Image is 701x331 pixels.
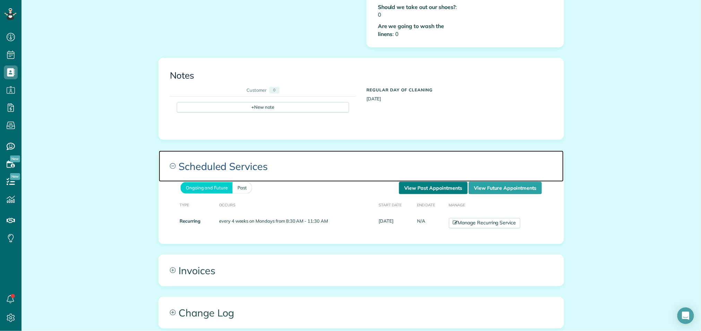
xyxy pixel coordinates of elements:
th: Start Date [376,194,414,215]
th: Occurs [216,194,376,215]
a: Manage Recurring Service [449,218,520,229]
div: Customer [246,87,267,93]
td: N/A [414,215,446,231]
strong: Recurring [180,218,200,224]
a: Change Log [159,297,564,328]
p: : 0 [378,3,460,19]
a: View Past Appointments [399,182,468,194]
span: New [10,155,20,162]
span: + [252,104,254,110]
p: : 0 [378,22,460,38]
a: Invoices [159,255,564,286]
h3: Notes [170,71,553,81]
b: Should we take out our shoes? [378,3,456,10]
h5: Regular day of cleaning [366,88,553,92]
a: View Future Appointments [469,182,542,194]
div: New note [177,102,349,113]
b: Are we going to wash the linens [378,23,444,37]
td: [DATE] [376,215,414,231]
a: Ongoing and Future [181,182,233,194]
a: Scheduled Services [159,151,564,182]
span: New [10,173,20,180]
th: Manage [446,194,553,215]
a: Past [233,182,252,194]
th: Type [169,194,216,215]
th: End Date [414,194,446,215]
div: [DATE] [361,84,558,102]
div: Open Intercom Messenger [677,307,694,324]
div: 0 [269,87,279,93]
td: every 4 weeks on Mondays from 8:30 AM - 11:30 AM [216,215,376,231]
